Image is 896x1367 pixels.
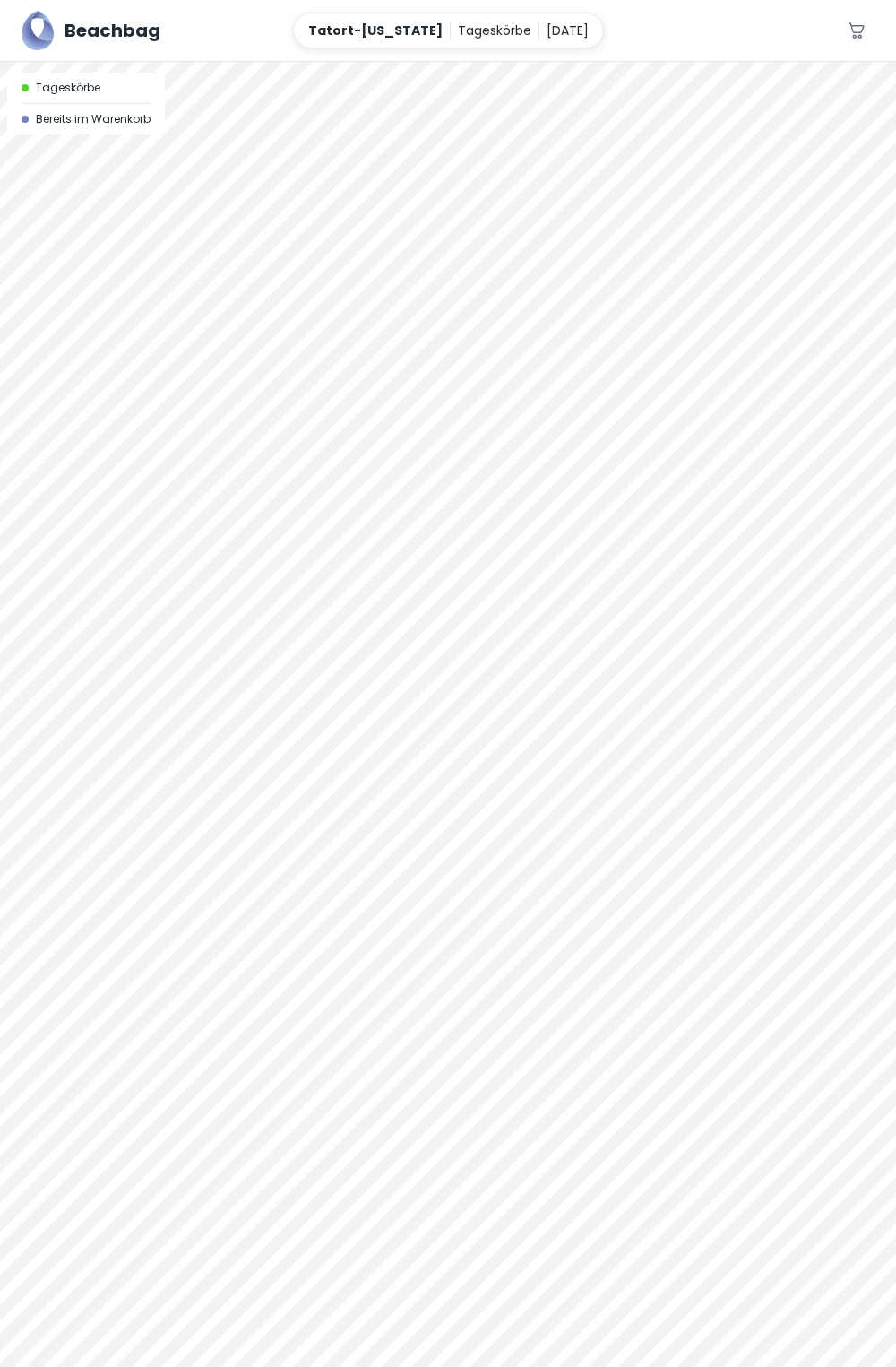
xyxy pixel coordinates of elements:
[458,21,531,40] p: Tageskörbe
[22,11,54,50] img: Beachbag
[308,21,443,40] p: Tatort-[US_STATE]
[36,80,100,96] span: Tageskörbe
[65,17,160,44] h5: Beachbag
[36,111,151,127] span: Bereits im Warenkorb
[547,21,589,40] p: [DATE]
